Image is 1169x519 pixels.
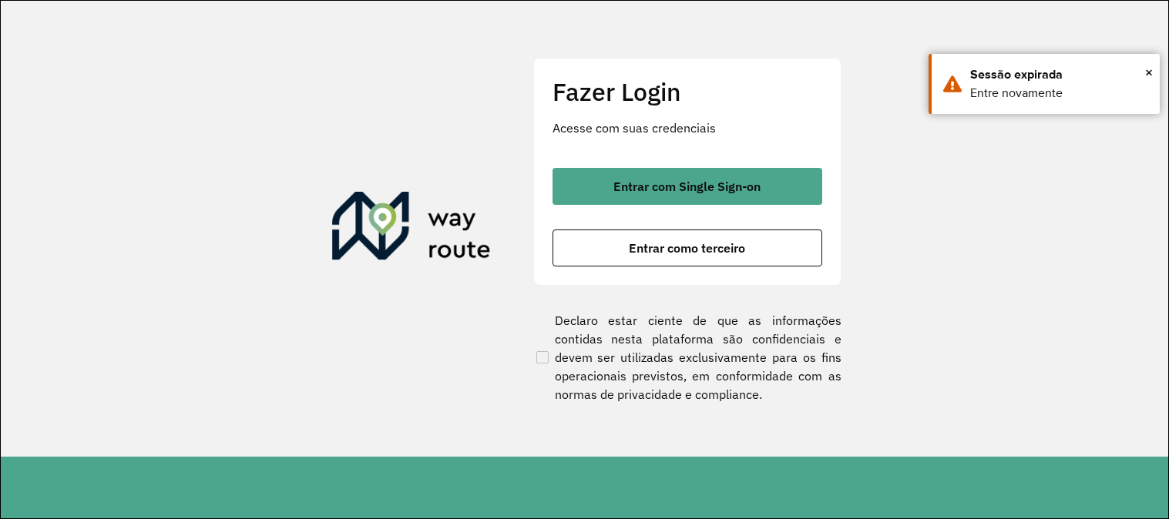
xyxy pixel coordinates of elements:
button: button [553,229,822,266]
span: Entrar com Single Sign-on [613,180,761,193]
p: Acesse com suas credenciais [553,119,822,137]
button: Close [1145,61,1153,84]
span: × [1145,61,1153,84]
img: Roteirizador AmbevTech [332,192,491,266]
label: Declaro estar ciente de que as informações contidas nesta plataforma são confidenciais e devem se... [533,311,841,403]
div: Sessão expirada [970,65,1148,84]
span: Entrar como terceiro [629,242,745,254]
div: Entre novamente [970,84,1148,102]
button: button [553,168,822,205]
h2: Fazer Login [553,77,822,106]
